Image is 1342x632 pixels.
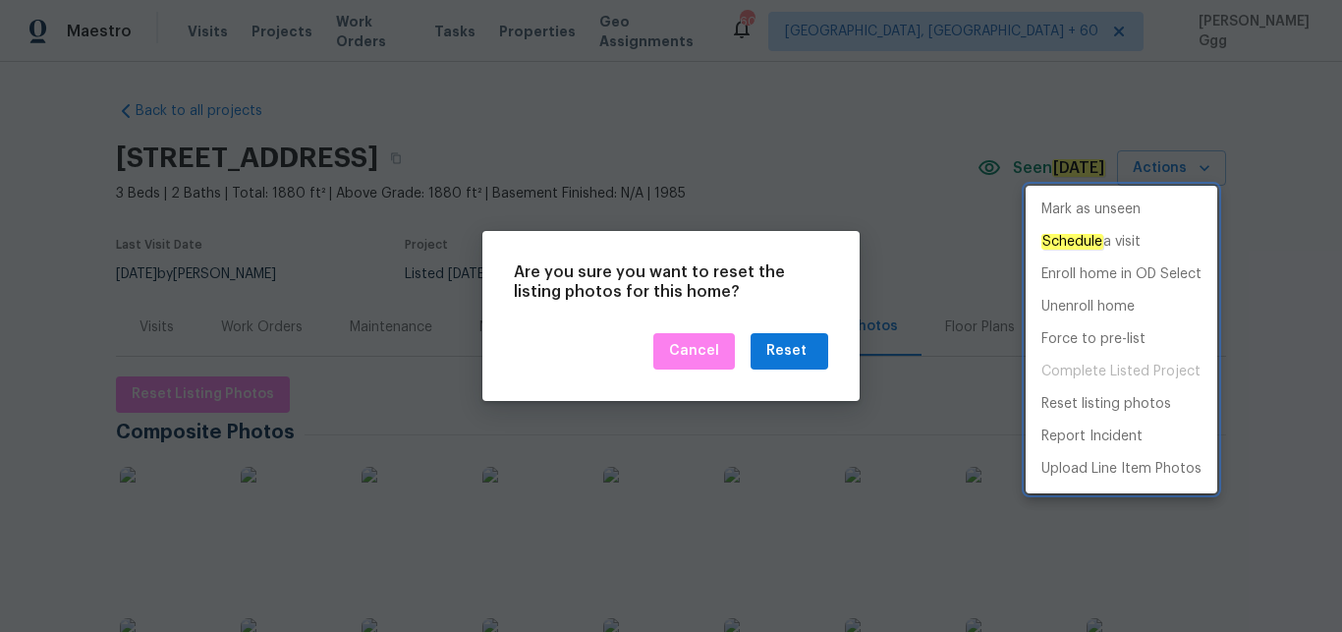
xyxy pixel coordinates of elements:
p: Unenroll home [1041,297,1135,317]
p: Reset listing photos [1041,394,1171,415]
p: a visit [1041,232,1141,253]
p: Mark as unseen [1041,200,1141,220]
p: Report Incident [1041,427,1143,447]
p: Upload Line Item Photos [1041,459,1202,480]
em: Schedule [1041,234,1103,250]
p: Force to pre-list [1041,329,1146,350]
p: Enroll home in OD Select [1041,264,1202,285]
